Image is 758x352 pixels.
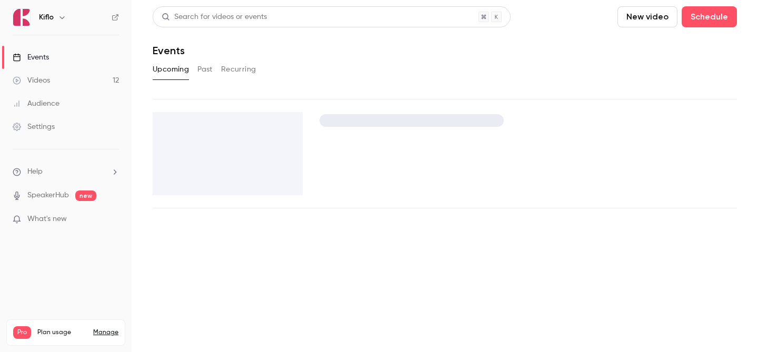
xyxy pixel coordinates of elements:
span: Plan usage [37,328,87,337]
button: Upcoming [153,61,189,78]
div: Videos [13,75,50,86]
button: Recurring [221,61,256,78]
div: Audience [13,98,59,109]
span: Help [27,166,43,177]
button: New video [617,6,677,27]
img: Kiflo [13,9,30,26]
h1: Events [153,44,185,57]
a: SpeakerHub [27,190,69,201]
li: help-dropdown-opener [13,166,119,177]
button: Past [197,61,213,78]
span: new [75,190,96,201]
div: Events [13,52,49,63]
span: Pro [13,326,31,339]
a: Manage [93,328,118,337]
h6: Kiflo [39,12,54,23]
div: Search for videos or events [162,12,267,23]
iframe: Noticeable Trigger [106,215,119,224]
div: Settings [13,122,55,132]
button: Schedule [682,6,737,27]
span: What's new [27,214,67,225]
